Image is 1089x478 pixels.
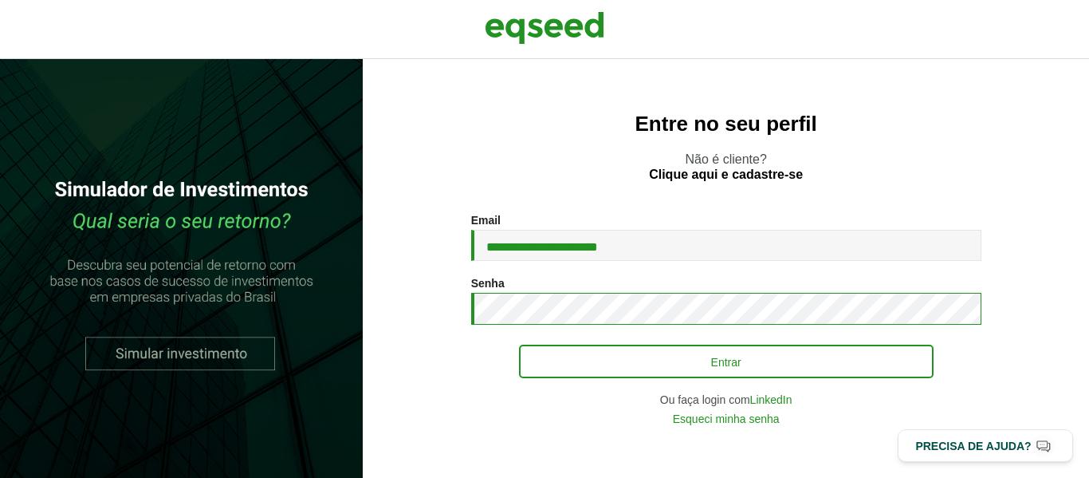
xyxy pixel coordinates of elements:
a: LinkedIn [750,394,792,405]
label: Senha [471,278,505,289]
h2: Entre no seu perfil [395,113,1057,136]
div: Ou faça login com [471,394,981,405]
a: Esqueci minha senha [673,413,780,425]
label: Email [471,215,501,226]
img: EqSeed Logo [485,8,604,48]
button: Entrar [519,345,934,378]
a: Clique aqui e cadastre-se [649,168,803,181]
p: Não é cliente? [395,152,1057,182]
